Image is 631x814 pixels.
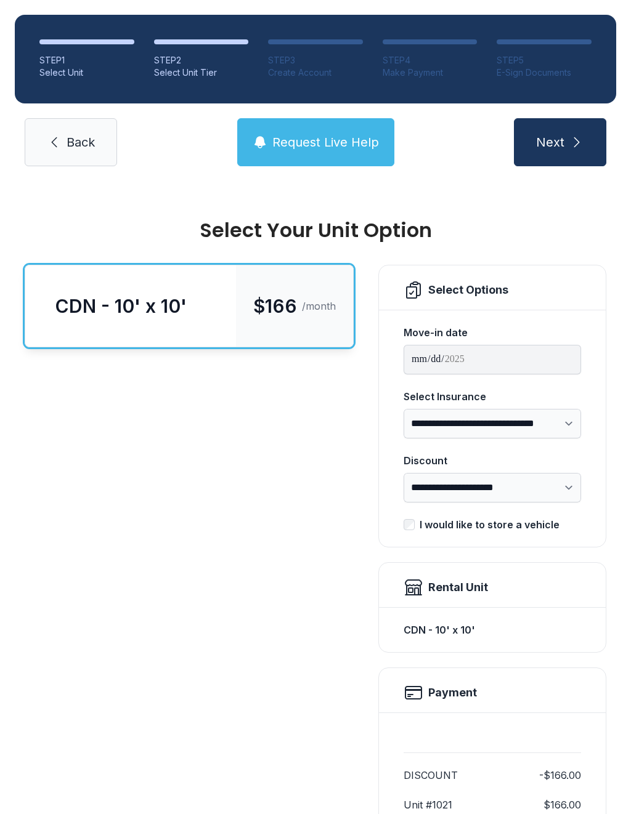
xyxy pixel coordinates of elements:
[404,345,581,374] input: Move-in date
[39,54,134,66] div: STEP 1
[302,299,336,313] span: /month
[404,453,581,468] div: Discount
[404,618,581,642] div: CDN - 10' x 10'
[272,134,379,151] span: Request Live Help
[404,325,581,340] div: Move-in date
[404,389,581,404] div: Select Insurance
[404,768,458,783] dt: DISCOUNT
[383,54,478,66] div: STEP 4
[253,295,297,317] span: $166
[536,134,564,151] span: Next
[55,295,187,317] div: CDN - 10' x 10'
[428,281,508,299] div: Select Options
[67,134,95,151] span: Back
[404,797,452,812] dt: Unit #1021
[404,409,581,438] select: Select Insurance
[268,54,363,66] div: STEP 3
[543,797,581,812] dd: $166.00
[25,220,606,240] div: Select Your Unit Option
[154,66,249,79] div: Select Unit Tier
[39,66,134,79] div: Select Unit
[428,579,488,596] div: Rental Unit
[404,473,581,502] select: Discount
[154,54,249,66] div: STEP 2
[539,768,581,783] dd: -$166.00
[420,517,560,532] div: I would like to store a vehicle
[497,54,592,66] div: STEP 5
[497,66,592,79] div: E-Sign Documents
[383,66,478,79] div: Make Payment
[428,684,477,701] h2: Payment
[268,66,363,79] div: Create Account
